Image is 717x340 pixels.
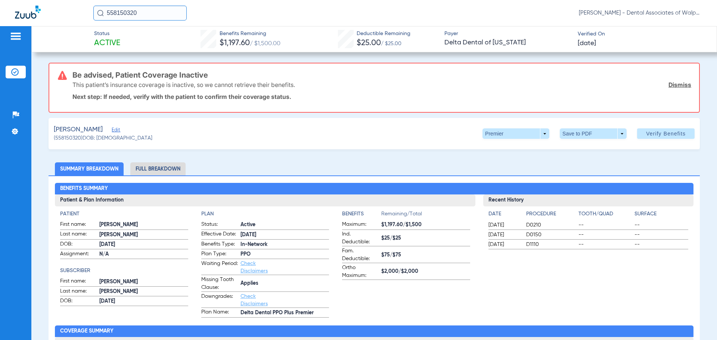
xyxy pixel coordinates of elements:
a: Check Disclaimers [240,294,268,306]
h4: Surface [634,210,688,218]
span: Plan Name: [201,308,238,317]
span: $1,197.60/$1,500 [381,221,470,229]
input: Search for patients [93,6,187,21]
p: Next step: If needed, verify with the patient to confirm their coverage status. [72,93,691,100]
app-breakdown-title: Tooth/Quad [578,210,632,221]
span: [PERSON_NAME] - Dental Associates of Walpole [579,9,702,17]
span: Deductible Remaining [357,30,410,38]
span: Ind. Deductible: [342,230,379,246]
span: Maximum: [342,221,379,230]
span: Effective Date: [201,230,238,239]
span: [DATE] [99,241,188,249]
li: Full Breakdown [130,162,186,175]
button: Save to PDF [560,128,627,139]
span: / $25.00 [381,41,401,46]
span: Verify Benefits [646,131,686,137]
span: In-Network [240,241,329,249]
img: hamburger-icon [10,32,22,41]
span: N/A [99,250,188,258]
span: Status [94,30,120,38]
span: [PERSON_NAME] [54,125,103,134]
img: Search Icon [97,10,104,16]
span: First name: [60,277,97,286]
span: Last name: [60,230,97,239]
span: -- [634,231,688,238]
h3: Recent History [483,194,693,206]
img: error-icon [58,71,67,80]
span: D0210 [526,221,576,229]
span: DOB: [60,240,97,249]
span: [PERSON_NAME] [99,221,188,229]
span: Verified On [578,30,705,38]
span: (558150320) DOB: [DEMOGRAPHIC_DATA] [54,134,152,142]
span: Missing Tooth Clause: [201,276,238,291]
span: D0150 [526,231,576,238]
span: $1,197.60 [220,39,250,47]
span: $75/$75 [381,251,470,259]
span: PPO [240,250,329,258]
span: $2,000/$2,000 [381,268,470,275]
span: [DATE] [578,39,596,48]
span: -- [578,241,632,248]
button: Premier [482,128,549,139]
span: Plan Type: [201,250,238,259]
app-breakdown-title: Surface [634,210,688,221]
span: [DATE] [240,231,329,239]
span: DOB: [60,297,97,306]
button: Verify Benefits [637,128,695,139]
h4: Patient [60,210,188,218]
span: Active [94,38,120,49]
h3: Be advised, Patient Coverage Inactive [72,71,691,79]
span: Delta Dental of [US_STATE] [444,38,571,47]
span: -- [634,241,688,248]
span: -- [578,221,632,229]
span: Status: [201,221,238,230]
span: Waiting Period: [201,260,238,275]
app-breakdown-title: Procedure [526,210,576,221]
span: Applies [240,280,329,287]
span: Last name: [60,287,97,296]
span: Edit [112,127,118,134]
h4: Benefits [342,210,381,218]
span: Remaining/Total [381,210,470,221]
span: Benefits Type: [201,240,238,249]
h2: Benefits Summary [55,183,693,195]
span: [DATE] [488,221,520,229]
span: Ortho Maximum: [342,264,379,280]
iframe: Chat Widget [680,304,717,340]
span: D1110 [526,241,576,248]
span: Fam. Deductible: [342,247,379,263]
h4: Procedure [526,210,576,218]
span: [PERSON_NAME] [99,231,188,239]
span: $25/$25 [381,234,470,242]
span: -- [634,221,688,229]
span: [PERSON_NAME] [99,278,188,286]
span: Benefits Remaining [220,30,280,38]
h2: Coverage Summary [55,325,693,337]
h4: Date [488,210,520,218]
h4: Tooth/Quad [578,210,632,218]
span: Payer [444,30,571,38]
span: [DATE] [488,231,520,238]
span: -- [578,231,632,238]
img: Zuub Logo [15,6,41,19]
app-breakdown-title: Date [488,210,520,221]
span: Downgrades: [201,293,238,308]
h4: Subscriber [60,267,188,275]
span: / $1,500.00 [250,41,280,47]
a: Check Disclaimers [240,261,268,274]
span: [DATE] [99,297,188,305]
a: Dismiss [668,81,691,88]
span: Delta Dental PPO Plus Premier [240,309,329,317]
app-breakdown-title: Benefits [342,210,381,221]
span: $25.00 [357,39,381,47]
span: Active [240,221,329,229]
h4: Plan [201,210,329,218]
span: [DATE] [488,241,520,248]
span: First name: [60,221,97,230]
span: Assignment: [60,250,97,259]
p: This patient’s insurance coverage is inactive, so we cannot retrieve their benefits. [72,81,295,88]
